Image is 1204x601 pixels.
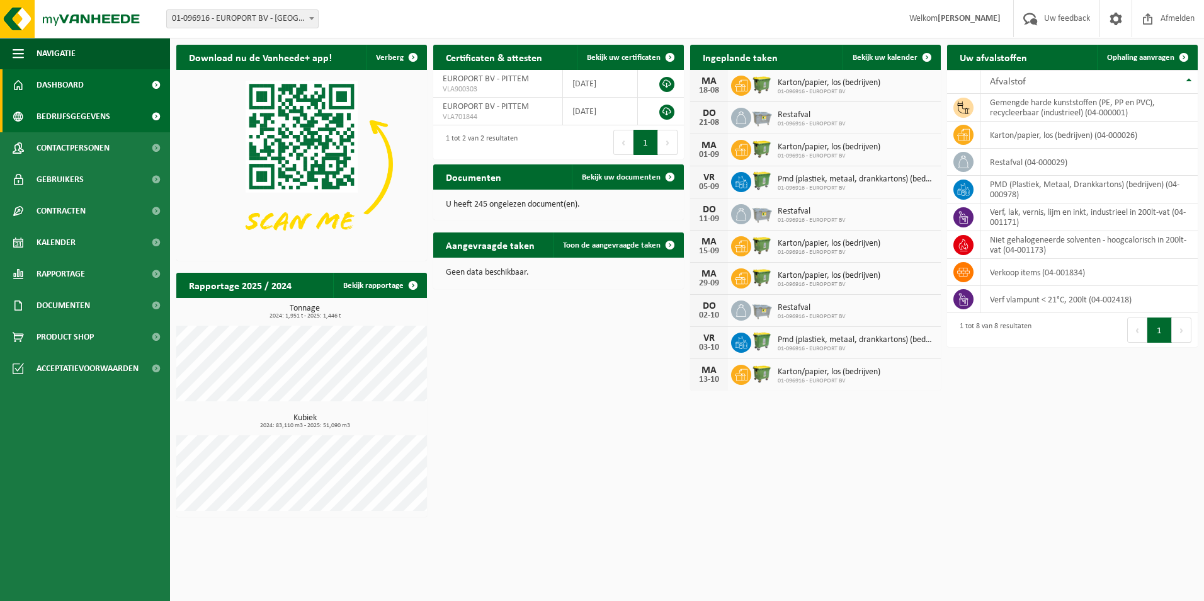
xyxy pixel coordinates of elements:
[563,98,638,125] td: [DATE]
[751,74,773,95] img: WB-1100-HPE-GN-50
[572,164,683,190] a: Bekijk uw documenten
[333,273,426,298] a: Bekijk rapportage
[696,118,722,127] div: 21-08
[690,45,790,69] h2: Ingeplande taken
[183,414,427,429] h3: Kubiek
[582,173,661,181] span: Bekijk uw documenten
[176,273,304,297] h2: Rapportage 2025 / 2024
[751,234,773,256] img: WB-1100-HPE-GN-50
[778,88,880,96] span: 01-096916 - EUROPORT BV
[443,84,553,94] span: VLA900303
[613,130,633,155] button: Previous
[366,45,426,70] button: Verberg
[696,333,722,343] div: VR
[696,237,722,247] div: MA
[1127,318,1147,343] button: Previous
[166,9,319,28] span: 01-096916 - EUROPORT BV - PITTEM
[696,140,722,151] div: MA
[778,345,934,353] span: 01-096916 - EUROPORT BV
[696,76,722,86] div: MA
[1097,45,1196,70] a: Ophaling aanvragen
[696,86,722,95] div: 18-08
[696,279,722,288] div: 29-09
[633,130,658,155] button: 1
[778,110,846,120] span: Restafval
[577,45,683,70] a: Bekijk uw certificaten
[778,142,880,152] span: Karton/papier, los (bedrijven)
[696,205,722,215] div: DO
[778,185,934,192] span: 01-096916 - EUROPORT BV
[696,173,722,183] div: VR
[37,290,90,321] span: Documenten
[778,249,880,256] span: 01-096916 - EUROPORT BV
[37,321,94,353] span: Product Shop
[778,367,880,377] span: Karton/papier, los (bedrijven)
[953,316,1031,344] div: 1 tot 8 van 8 resultaten
[947,45,1040,69] h2: Uw afvalstoffen
[990,77,1026,87] span: Afvalstof
[980,203,1198,231] td: verf, lak, vernis, lijm en inkt, industrieel in 200lt-vat (04-001171)
[696,365,722,375] div: MA
[37,38,76,69] span: Navigatie
[443,74,529,84] span: EUROPORT BV - PITTEM
[980,176,1198,203] td: PMD (Plastiek, Metaal, Drankkartons) (bedrijven) (04-000978)
[843,45,940,70] a: Bekijk uw kalender
[778,271,880,281] span: Karton/papier, los (bedrijven)
[778,313,846,321] span: 01-096916 - EUROPORT BV
[167,10,318,28] span: 01-096916 - EUROPORT BV - PITTEM
[587,54,661,62] span: Bekijk uw certificaten
[696,151,722,159] div: 01-09
[658,130,678,155] button: Next
[751,138,773,159] img: WB-1100-HPE-GN-50
[751,363,773,384] img: WB-1100-HPE-GN-50
[696,343,722,352] div: 03-10
[446,200,671,209] p: U heeft 245 ongelezen document(en).
[446,268,671,277] p: Geen data beschikbaar.
[696,269,722,279] div: MA
[37,195,86,227] span: Contracten
[853,54,917,62] span: Bekijk uw kalender
[696,108,722,118] div: DO
[751,106,773,127] img: WB-2500-GAL-GY-01
[980,286,1198,313] td: verf vlampunt < 21°C, 200lt (04-002418)
[778,303,846,313] span: Restafval
[696,183,722,192] div: 05-09
[563,70,638,98] td: [DATE]
[696,311,722,320] div: 02-10
[696,215,722,224] div: 11-09
[433,164,514,189] h2: Documenten
[1147,318,1172,343] button: 1
[37,227,76,258] span: Kalender
[778,239,880,249] span: Karton/papier, los (bedrijven)
[980,94,1198,122] td: gemengde harde kunststoffen (PE, PP en PVC), recycleerbaar (industrieel) (04-000001)
[183,313,427,319] span: 2024: 1,951 t - 2025: 1,446 t
[778,377,880,385] span: 01-096916 - EUROPORT BV
[751,299,773,320] img: WB-2500-GAL-GY-01
[778,78,880,88] span: Karton/papier, los (bedrijven)
[778,120,846,128] span: 01-096916 - EUROPORT BV
[37,258,85,290] span: Rapportage
[980,259,1198,286] td: verkoop items (04-001834)
[1107,54,1174,62] span: Ophaling aanvragen
[176,45,344,69] h2: Download nu de Vanheede+ app!
[37,132,110,164] span: Contactpersonen
[443,112,553,122] span: VLA701844
[440,129,518,156] div: 1 tot 2 van 2 resultaten
[778,281,880,289] span: 01-096916 - EUROPORT BV
[751,331,773,352] img: WB-0770-HPE-GN-50
[433,232,547,257] h2: Aangevraagde taken
[183,423,427,429] span: 2024: 83,110 m3 - 2025: 51,090 m3
[553,232,683,258] a: Toon de aangevraagde taken
[37,353,139,384] span: Acceptatievoorwaarden
[696,301,722,311] div: DO
[376,54,404,62] span: Verberg
[696,375,722,384] div: 13-10
[176,70,427,258] img: Download de VHEPlus App
[37,69,84,101] span: Dashboard
[778,217,846,224] span: 01-096916 - EUROPORT BV
[696,247,722,256] div: 15-09
[1172,318,1191,343] button: Next
[751,170,773,192] img: WB-0770-HPE-GN-50
[751,202,773,224] img: WB-2500-GAL-GY-01
[183,304,427,319] h3: Tonnage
